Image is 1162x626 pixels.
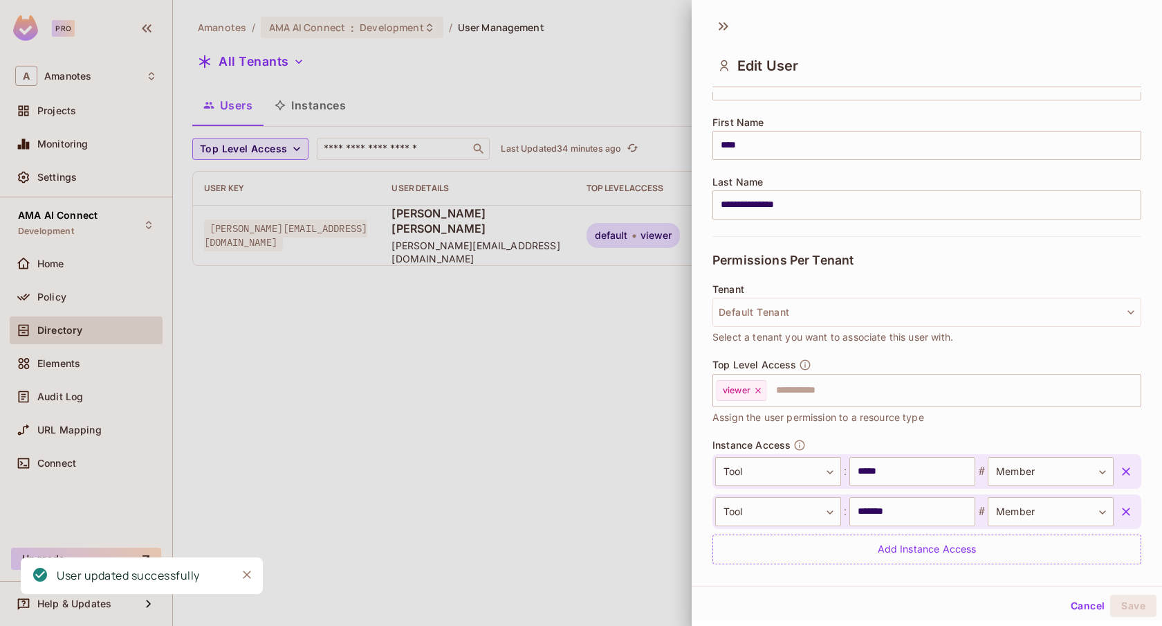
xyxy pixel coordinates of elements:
[715,457,841,486] div: Tool
[737,57,798,74] span: Edit User
[237,564,257,585] button: Close
[988,457,1114,486] div: Member
[841,503,849,520] span: :
[1134,388,1136,391] button: Open
[841,463,849,480] span: :
[975,503,988,520] span: #
[712,359,796,370] span: Top Level Access
[712,440,791,451] span: Instance Access
[988,497,1114,526] div: Member
[712,330,953,345] span: Select a tenant you want to associate this user with.
[712,177,763,188] span: Last Name
[712,117,764,128] span: First Name
[712,284,744,295] span: Tenant
[715,497,841,526] div: Tool
[712,253,854,267] span: Permissions Per Tenant
[57,567,200,584] div: User updated successfully
[1065,595,1110,617] button: Cancel
[712,298,1141,327] button: Default Tenant
[723,385,750,396] span: viewer
[1110,595,1156,617] button: Save
[717,380,766,401] div: viewer
[975,463,988,480] span: #
[712,410,924,425] span: Assign the user permission to a resource type
[712,535,1141,564] div: Add Instance Access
